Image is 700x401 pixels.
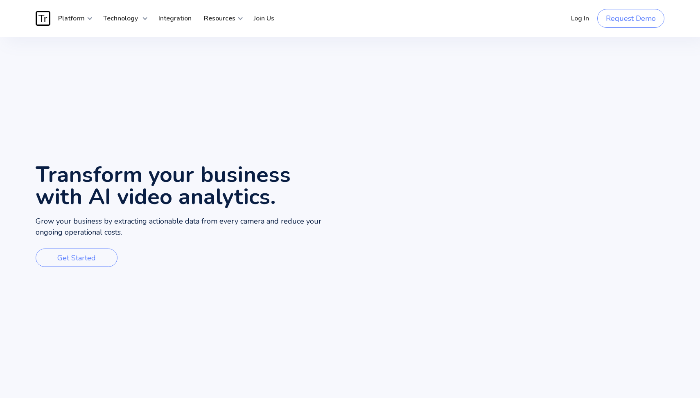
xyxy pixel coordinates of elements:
[97,6,148,31] div: Technology
[597,9,664,28] a: Request Demo
[198,6,244,31] div: Resources
[52,6,93,31] div: Platform
[36,11,52,26] a: home
[350,37,700,398] video: Your browser does not support the video tag.
[248,6,280,31] a: Join Us
[36,216,350,239] p: Grow your business by extracting actionable data from every camera and reduce your ongoing operat...
[204,14,235,23] strong: Resources
[565,6,595,31] a: Log In
[58,14,85,23] strong: Platform
[152,6,198,31] a: Integration
[103,14,138,23] strong: Technology
[36,11,50,26] img: Traces Logo
[36,164,350,208] h1: Transform your business with AI video analytics.
[36,249,117,267] a: Get Started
